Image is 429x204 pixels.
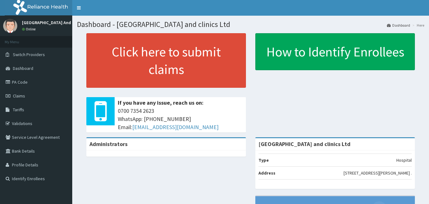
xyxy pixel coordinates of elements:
[86,33,246,88] a: Click here to submit claims
[77,20,424,29] h1: Dashboard - [GEOGRAPHIC_DATA] and clinics Ltd
[258,157,269,163] b: Type
[344,170,412,176] p: [STREET_ADDRESS][PERSON_NAME] .
[22,20,85,25] p: [GEOGRAPHIC_DATA] And Clinics
[90,140,128,148] b: Administrators
[411,23,424,28] li: Here
[387,23,410,28] a: Dashboard
[3,19,17,33] img: User Image
[22,27,37,31] a: Online
[255,33,415,70] a: How to Identify Enrollees
[258,140,350,148] strong: [GEOGRAPHIC_DATA] and clinics Ltd
[13,65,33,71] span: Dashboard
[118,107,243,131] span: 0700 7354 2623 WhatsApp: [PHONE_NUMBER] Email:
[13,107,24,112] span: Tariffs
[13,93,25,99] span: Claims
[258,170,275,176] b: Address
[13,52,45,57] span: Switch Providers
[118,99,204,106] b: If you have any issue, reach us on:
[132,123,219,131] a: [EMAIL_ADDRESS][DOMAIN_NAME]
[396,157,412,163] p: Hospital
